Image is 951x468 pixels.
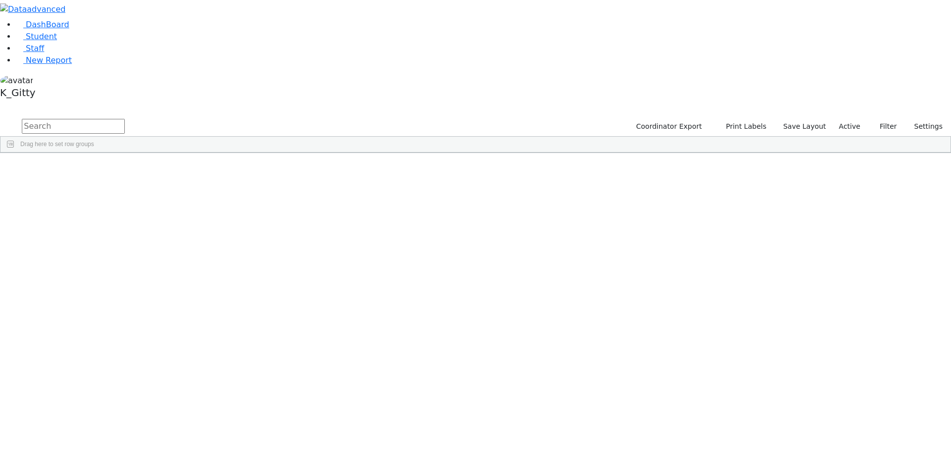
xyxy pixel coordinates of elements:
[16,44,44,53] a: Staff
[714,119,771,134] button: Print Labels
[901,119,947,134] button: Settings
[630,119,706,134] button: Coordinator Export
[867,119,901,134] button: Filter
[26,32,57,41] span: Student
[16,55,72,65] a: New Report
[26,55,72,65] span: New Report
[20,141,94,148] span: Drag here to set row groups
[779,119,830,134] button: Save Layout
[26,20,69,29] span: DashBoard
[16,20,69,29] a: DashBoard
[22,119,125,134] input: Search
[16,32,57,41] a: Student
[835,119,865,134] label: Active
[26,44,44,53] span: Staff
